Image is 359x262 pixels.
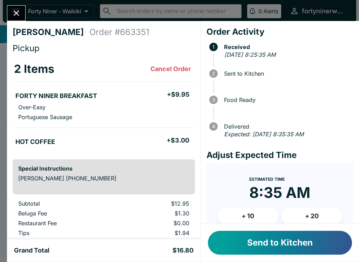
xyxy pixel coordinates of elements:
[206,27,353,37] h4: Order Activity
[122,210,189,217] p: $1.30
[206,150,353,160] h4: Adjust Expected Time
[221,97,353,103] span: Food Ready
[122,220,189,227] p: $0.00
[212,71,215,76] text: 2
[221,44,353,50] span: Received
[13,200,195,249] table: orders table
[208,231,352,255] button: Send to Kitchen
[13,27,89,37] h4: [PERSON_NAME]
[15,92,97,100] h5: FORTY NINER BREAKFAST
[212,44,215,50] text: 1
[221,123,353,130] span: Delivered
[218,207,279,225] button: + 10
[224,51,276,58] em: [DATE] 8:25:35 AM
[18,113,72,120] p: Portuguese Sausage
[281,207,342,225] button: + 20
[13,43,40,53] span: Pickup
[15,138,55,146] h5: HOT COFFEE
[122,229,189,236] p: $1.94
[249,184,310,202] time: 8:35 AM
[14,246,49,255] h5: Grand Total
[18,175,189,182] p: [PERSON_NAME] [PHONE_NUMBER]
[148,62,194,76] button: Cancel Order
[167,136,189,145] h5: + $3.00
[18,210,111,217] p: Beluga Fee
[18,200,111,207] p: Subtotal
[14,62,54,76] h3: 2 Items
[212,97,215,103] text: 3
[18,220,111,227] p: Restaurant Fee
[18,165,189,172] h6: Special Instructions
[18,229,111,236] p: Tips
[212,124,215,129] text: 4
[172,246,194,255] h5: $16.80
[13,56,195,154] table: orders table
[18,104,46,111] p: Over-Easy
[89,27,149,37] h4: Order # 663351
[221,70,353,77] span: Sent to Kitchen
[7,6,25,21] button: Close
[122,200,189,207] p: $12.95
[167,90,189,99] h5: + $9.95
[249,177,285,182] span: Estimated Time
[224,131,304,138] em: Expected: [DATE] 8:35:35 AM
